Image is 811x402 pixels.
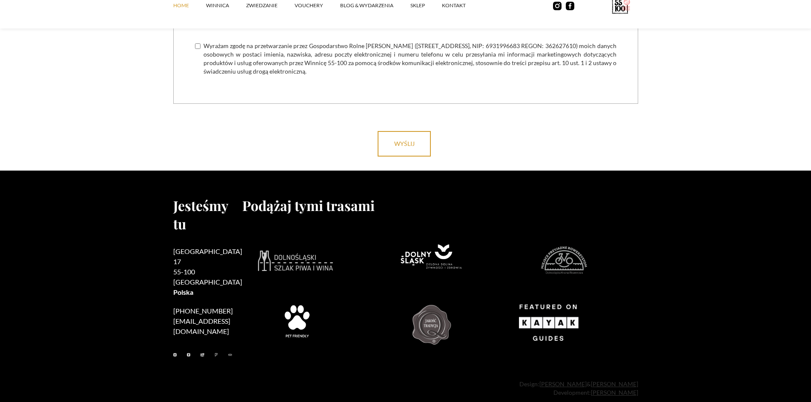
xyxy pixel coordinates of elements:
div: Design: & Development: [173,380,638,397]
h2: Podążaj tymi trasami [242,196,638,214]
strong: Polska [173,288,193,296]
a: [PERSON_NAME] [591,380,638,388]
a: [PERSON_NAME] [591,389,638,396]
span: Wyrażam zgodę na przetwarzanie przez Gospodarstwo Rolne [PERSON_NAME] ([STREET_ADDRESS], NIP: 693... [203,42,616,76]
a: [PERSON_NAME] [539,380,587,388]
input: wyślij [378,131,431,157]
h2: Jesteśmy tu [173,196,242,233]
a: [PHONE_NUMBER] [173,307,233,315]
a: [EMAIL_ADDRESS][DOMAIN_NAME] [173,317,230,335]
input: Wyrażam zgodę na przetwarzanie przez Gospodarstwo Rolne [PERSON_NAME] ([STREET_ADDRESS], NIP: 693... [195,43,201,49]
h2: [GEOGRAPHIC_DATA] 17 55-100 [GEOGRAPHIC_DATA] [173,246,242,297]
